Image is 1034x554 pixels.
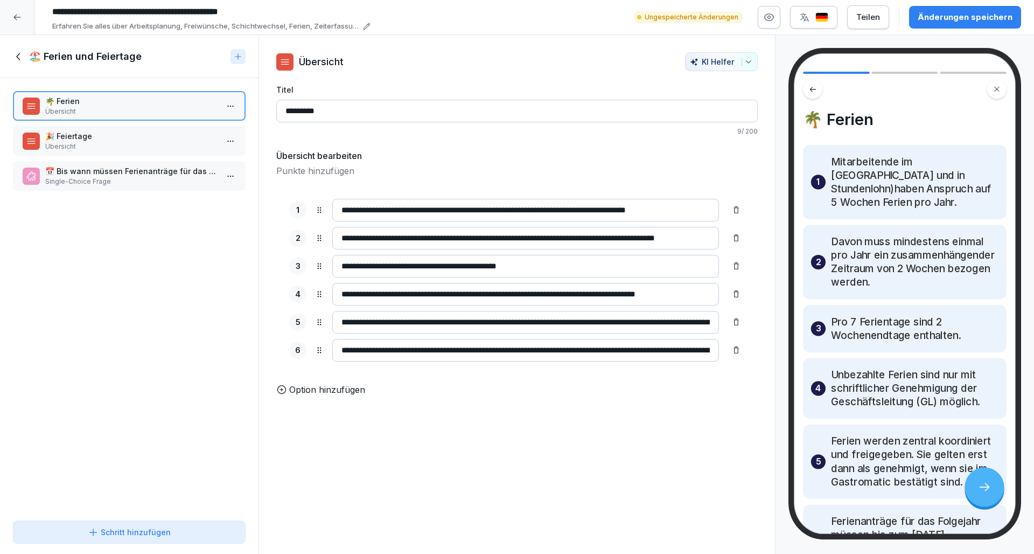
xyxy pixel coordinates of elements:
p: Übersicht [45,107,218,116]
div: 🌴 FerienÜbersicht [13,91,246,121]
p: 5 [816,455,821,468]
button: KI Helfer [685,52,758,71]
button: Teilen [847,5,889,29]
button: Änderungen speichern [909,6,1021,29]
p: 2 [296,232,301,245]
p: 🎉 Feiertage [45,130,218,142]
p: Erfahren Sie alles über Arbeitsplanung, Freiwünsche, Schichtwechsel, Ferien, Zeiterfassung, Pause... [52,21,360,32]
p: Unbezahlte Ferien sind nur mit schriftlicher Genehmigung der Geschäftsleitung (GL) möglich. [831,368,998,408]
h1: 🏖️ Ferien und Feiertage [29,50,142,63]
p: 2 [816,255,821,269]
p: Single-Choice Frage [45,177,218,186]
button: Schritt hinzufügen [13,521,246,544]
p: Mitarbeitende im [GEOGRAPHIC_DATA] und in Stundenlohn)haben Anspruch auf 5 Wochen Ferien pro Jahr. [831,155,998,209]
div: 🎉 FeiertageÜbersicht [13,126,246,156]
p: 4 [815,382,821,395]
label: Titel [276,84,758,95]
h4: 🌴 Ferien [803,110,1007,129]
img: de.svg [815,12,828,23]
p: 3 [816,322,821,335]
p: Übersicht [45,142,218,151]
p: 🌴 Ferien [45,95,218,107]
p: 1 [296,204,299,217]
p: Option hinzufügen [289,383,365,396]
p: 6 [295,344,301,357]
p: 9 / 200 [276,127,758,136]
p: Punkte hinzufügen [276,164,758,177]
p: 📅 Bis wann müssen Ferienanträge für das Folgejahr eingereicht werden? [45,165,218,177]
div: Schritt hinzufügen [88,527,171,538]
p: Pro 7 Ferientage sind 2 Wochenendtage enthalten. [831,315,998,342]
div: KI Helfer [690,57,753,66]
h5: Übersicht bearbeiten [276,149,362,162]
p: 3 [296,260,301,273]
p: 1 [816,175,820,189]
p: 4 [295,288,301,301]
p: Ferien werden zentral koordiniert und freigegeben. Sie gelten erst dann als genehmigt, wenn sie i... [831,435,998,489]
p: 5 [296,316,301,329]
p: Übersicht [299,54,344,69]
p: Davon muss mindestens einmal pro Jahr ein zusammenhängender Zeitraum von 2 Wochen bezogen werden. [831,235,998,289]
div: Teilen [856,11,880,23]
p: Ungespeicherte Änderungen [645,12,738,22]
div: Änderungen speichern [918,11,1012,23]
div: 📅 Bis wann müssen Ferienanträge für das Folgejahr eingereicht werden?Single-Choice Frage [13,161,246,191]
